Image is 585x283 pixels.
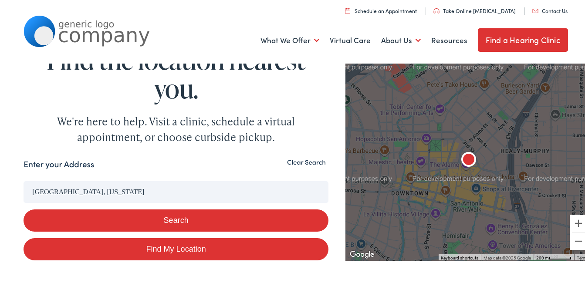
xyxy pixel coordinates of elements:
a: Resources [431,23,467,55]
input: Enter your address or zip code [24,179,328,201]
span: 200 m [536,254,549,259]
a: Take Online [MEDICAL_DATA] [433,5,516,13]
button: Clear Search [284,156,328,165]
button: Keyboard shortcuts [441,253,478,259]
a: Find a Hearing Clinic [478,27,568,50]
div: The Alamo [455,145,483,173]
a: Virtual Care [330,23,371,55]
img: utility icon [345,6,350,12]
h1: Find the location nearest you. [24,44,328,101]
label: Enter your Address [24,156,94,169]
img: Google [348,247,376,259]
a: Schedule an Appointment [345,5,417,13]
button: Map Scale: 200 m per 48 pixels [534,253,574,259]
img: utility icon [433,7,440,12]
a: Find My Location [24,236,328,259]
button: Search [24,208,328,230]
a: About Us [381,23,421,55]
div: We're here to help. Visit a clinic, schedule a virtual appointment, or choose curbside pickup. [37,112,315,143]
span: Map data ©2025 Google [484,254,531,259]
a: What We Offer [260,23,319,55]
a: Open this area in Google Maps (opens a new window) [348,247,376,259]
img: utility icon [532,7,538,11]
a: Contact Us [532,5,568,13]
